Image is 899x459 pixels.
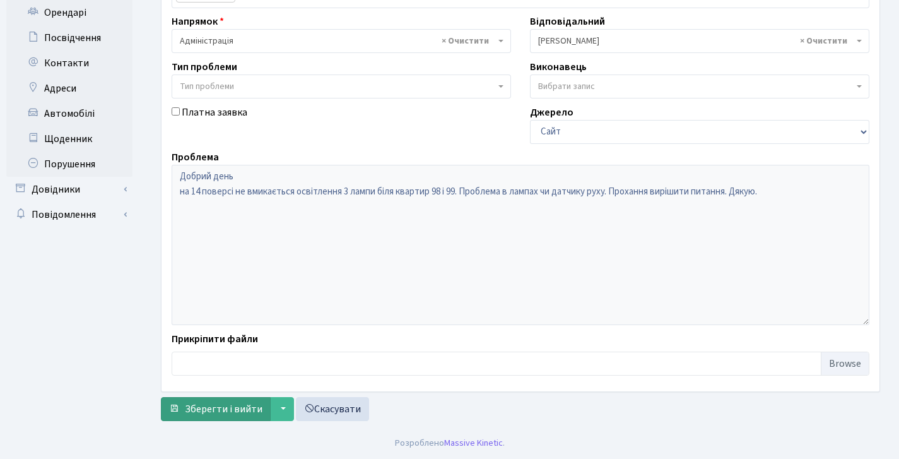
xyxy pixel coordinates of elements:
[172,165,869,325] textarea: Добрий день на 14 поверсі не вмикається освітлення 3 лампи біля квартир 98 і 99. Проблема в лампа...
[6,101,132,126] a: Автомобілі
[172,331,258,347] label: Прикріпити файли
[6,25,132,51] a: Посвідчення
[538,80,595,93] span: Вибрати запис
[172,59,237,75] label: Тип проблеми
[530,14,605,29] label: Відповідальний
[530,29,869,53] span: Тараненко Я.
[172,150,219,165] label: Проблема
[444,436,503,450] a: Massive Kinetic
[161,397,271,421] button: Зберегти і вийти
[6,202,132,227] a: Повідомлення
[6,76,132,101] a: Адреси
[395,436,505,450] div: Розроблено .
[172,14,224,29] label: Напрямок
[180,80,234,93] span: Тип проблеми
[530,59,587,75] label: Виконавець
[800,35,847,47] span: Видалити всі елементи
[6,51,132,76] a: Контакти
[296,397,369,421] a: Скасувати
[182,105,247,120] label: Платна заявка
[6,177,132,202] a: Довідники
[172,29,511,53] span: Адміністрація
[538,35,854,47] span: Тараненко Я.
[6,152,132,177] a: Порушення
[6,126,132,152] a: Щоденник
[530,105,573,120] label: Джерело
[180,35,495,47] span: Адміністрація
[185,402,262,416] span: Зберегти і вийти
[442,35,489,47] span: Видалити всі елементи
